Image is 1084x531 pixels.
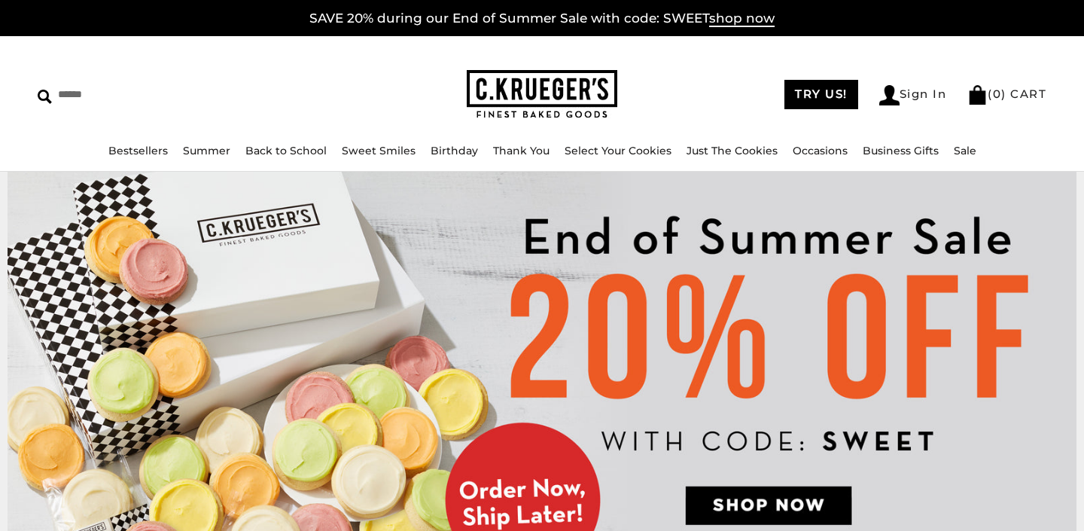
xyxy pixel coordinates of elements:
[467,70,617,119] img: C.KRUEGER'S
[879,85,900,105] img: Account
[493,144,550,157] a: Thank You
[431,144,478,157] a: Birthday
[565,144,671,157] a: Select Your Cookies
[967,85,988,105] img: Bag
[183,144,230,157] a: Summer
[793,144,848,157] a: Occasions
[38,90,52,104] img: Search
[687,144,778,157] a: Just The Cookies
[309,11,775,27] a: SAVE 20% during our End of Summer Sale with code: SWEETshop now
[342,144,416,157] a: Sweet Smiles
[709,11,775,27] span: shop now
[245,144,327,157] a: Back to School
[38,83,275,106] input: Search
[879,85,947,105] a: Sign In
[784,80,858,109] a: TRY US!
[967,87,1046,101] a: (0) CART
[863,144,939,157] a: Business Gifts
[108,144,168,157] a: Bestsellers
[993,87,1002,101] span: 0
[954,144,976,157] a: Sale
